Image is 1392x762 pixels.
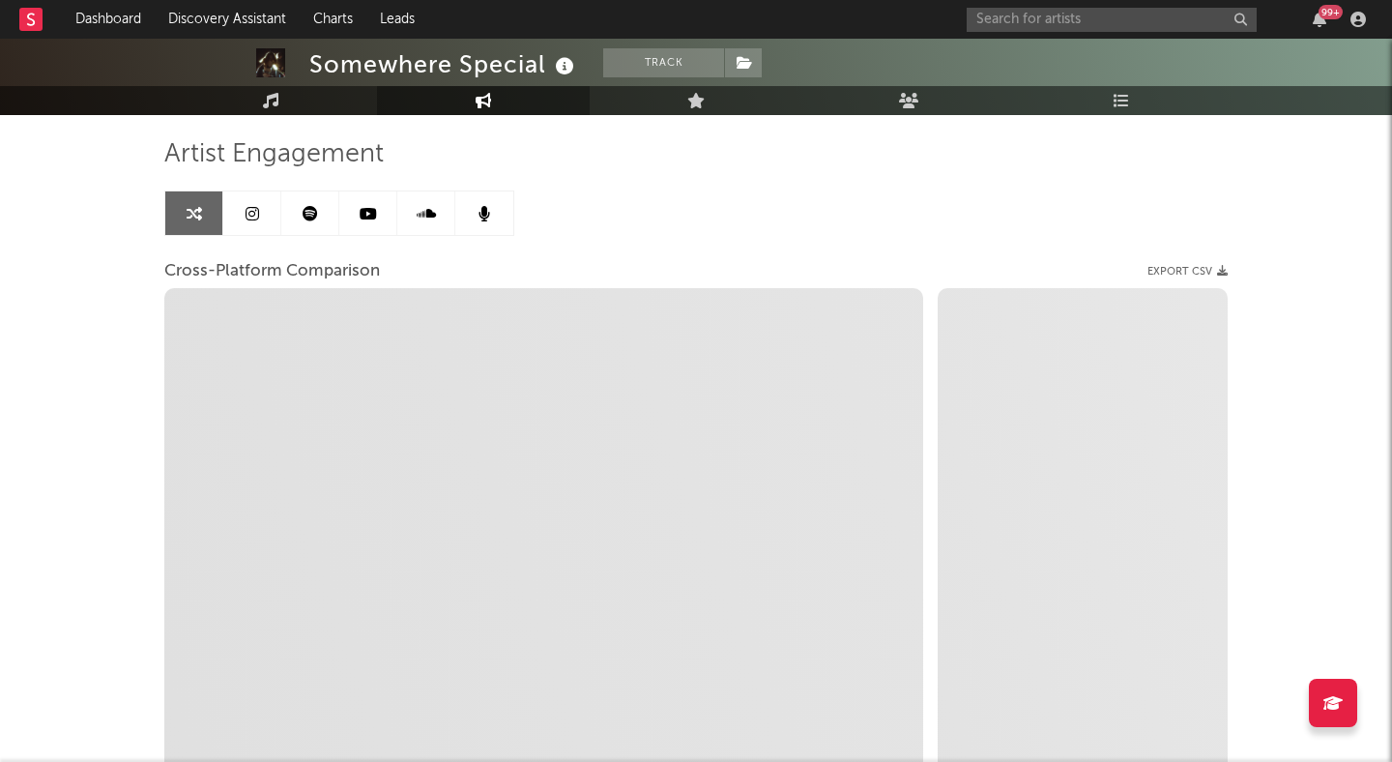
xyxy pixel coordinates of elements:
[164,143,384,166] span: Artist Engagement
[967,8,1257,32] input: Search for artists
[1313,12,1326,27] button: 99+
[164,260,380,283] span: Cross-Platform Comparison
[603,48,724,77] button: Track
[1147,266,1228,278] button: Export CSV
[309,48,579,80] div: Somewhere Special
[1319,5,1343,19] div: 99 +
